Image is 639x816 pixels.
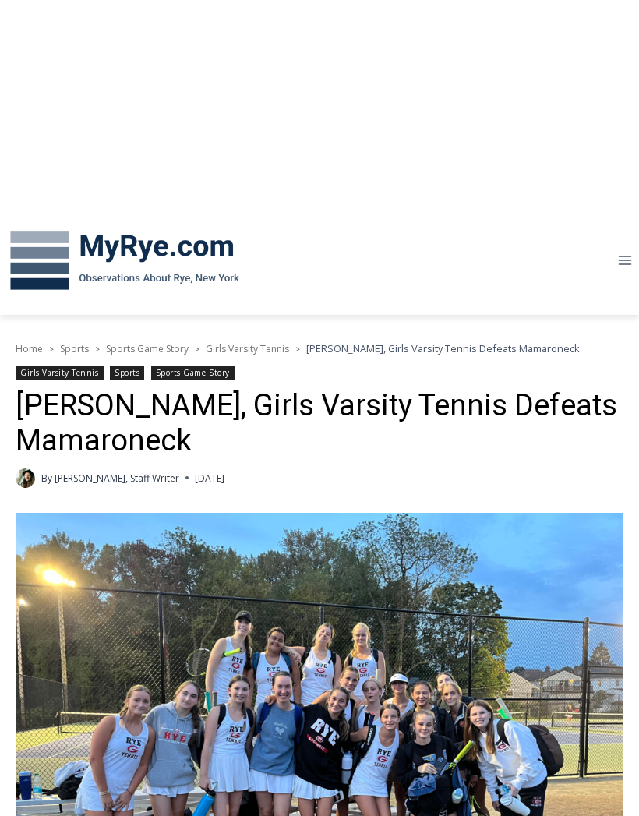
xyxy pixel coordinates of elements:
[110,366,144,380] a: Sports
[55,472,179,485] a: [PERSON_NAME], Staff Writer
[95,344,100,355] span: >
[60,342,89,355] a: Sports
[16,388,623,459] h1: [PERSON_NAME], Girls Varsity Tennis Defeats Mamaroneck
[16,366,104,380] a: Girls Varsity Tennis
[206,342,289,355] a: Girls Varsity Tennis
[16,342,43,355] a: Home
[295,344,300,355] span: >
[195,471,224,486] time: [DATE]
[49,344,54,355] span: >
[16,341,623,356] nav: Breadcrumbs
[151,366,235,380] a: Sports Game Story
[41,471,52,486] span: By
[306,341,580,355] span: [PERSON_NAME], Girls Varsity Tennis Defeats Mamaroneck
[195,344,199,355] span: >
[610,249,639,273] button: Open menu
[106,342,189,355] a: Sports Game Story
[16,468,35,488] img: (PHOTO: MyRye.com Intern and Editor Tucker Smith. Contributed.)Tucker Smith, MyRye.com
[16,468,35,488] a: Author image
